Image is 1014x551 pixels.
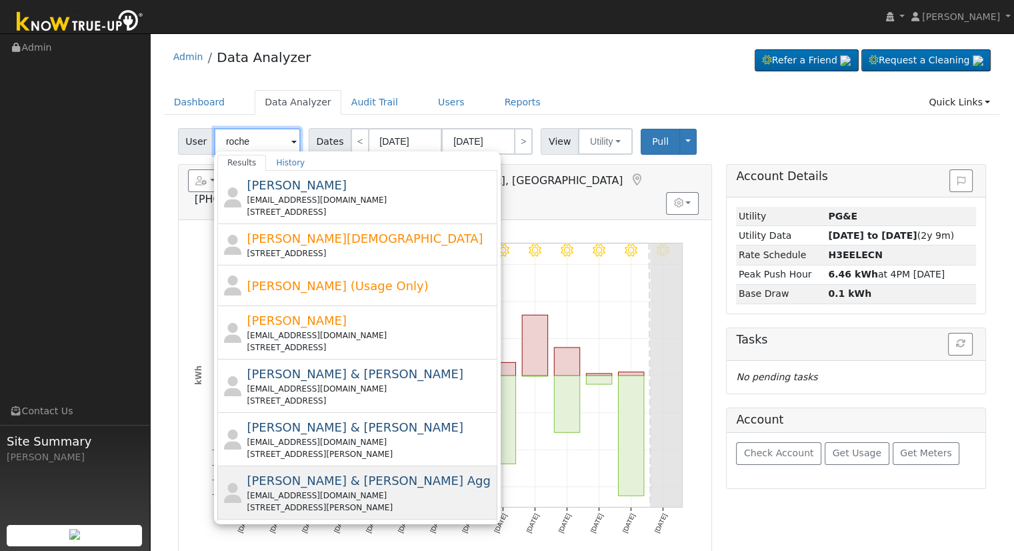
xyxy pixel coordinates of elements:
[247,490,494,502] div: [EMAIL_ADDRESS][DOMAIN_NAME]
[629,173,644,187] a: Map
[578,128,633,155] button: Utility
[247,231,483,245] span: [PERSON_NAME][DEMOGRAPHIC_DATA]
[247,474,490,488] span: [PERSON_NAME] & [PERSON_NAME] Agg
[736,372,817,382] i: No pending tasks
[618,372,643,376] rect: onclick=""
[212,446,222,453] text: -10
[497,243,509,256] i: 9/26 - Clear
[217,49,311,65] a: Data Analyzer
[525,512,540,534] text: [DATE]
[948,333,973,356] button: Refresh
[744,448,814,458] span: Check Account
[949,169,973,192] button: Issue History
[522,315,547,376] rect: onclick=""
[593,243,605,256] i: 9/29 - MostlyClear
[736,284,825,304] td: Base Draw
[309,128,351,155] span: Dates
[514,128,533,155] a: >
[212,461,221,468] text: -12
[212,490,221,498] text: -16
[893,442,960,465] button: Get Meters
[589,512,604,534] text: [DATE]
[586,376,611,384] rect: onclick=""
[247,395,494,407] div: [STREET_ADDRESS]
[828,269,878,280] strong: 6.46 kWh
[755,49,859,72] a: Refer a Friend
[173,51,203,62] a: Admin
[341,90,408,115] a: Audit Trail
[828,249,883,260] strong: M
[922,11,1000,22] span: [PERSON_NAME]
[736,265,825,284] td: Peak Push Hour
[214,128,301,155] input: Select a User
[493,512,508,534] text: [DATE]
[247,314,347,328] span: [PERSON_NAME]
[641,129,680,155] button: Pull
[840,55,851,66] img: retrieve
[495,90,551,115] a: Reports
[653,512,669,534] text: [DATE]
[625,243,637,256] i: 9/30 - Clear
[833,448,881,458] span: Get Usage
[247,502,494,514] div: [STREET_ADDRESS][PERSON_NAME]
[736,333,976,347] h5: Tasks
[586,374,611,376] rect: onclick=""
[736,169,976,183] h5: Account Details
[900,448,952,458] span: Get Meters
[247,383,494,395] div: [EMAIL_ADDRESS][DOMAIN_NAME]
[266,155,315,171] a: History
[164,90,235,115] a: Dashboard
[861,49,991,72] a: Request a Cleaning
[490,376,515,464] rect: onclick=""
[247,330,494,342] div: [EMAIL_ADDRESS][DOMAIN_NAME]
[561,243,573,256] i: 9/28 - Clear
[828,211,857,221] strong: ID: 15211566, authorized: 10/16/24
[247,279,428,293] span: [PERSON_NAME] (Usage Only)
[621,512,636,534] text: [DATE]
[828,230,917,241] strong: [DATE] to [DATE]
[247,247,494,259] div: [STREET_ADDRESS]
[828,230,954,241] span: (2y 9m)
[541,128,579,155] span: View
[828,288,871,299] strong: 0.1 kWh
[247,367,463,381] span: [PERSON_NAME] & [PERSON_NAME]
[255,90,341,115] a: Data Analyzer
[247,436,494,448] div: [EMAIL_ADDRESS][DOMAIN_NAME]
[736,226,825,245] td: Utility Data
[247,448,494,460] div: [STREET_ADDRESS][PERSON_NAME]
[247,342,494,354] div: [STREET_ADDRESS]
[736,245,825,265] td: Rate Schedule
[652,136,669,147] span: Pull
[618,376,643,496] rect: onclick=""
[490,362,515,376] rect: onclick=""
[69,529,80,540] img: retrieve
[217,155,267,171] a: Results
[7,450,143,464] div: [PERSON_NAME]
[736,413,783,426] h5: Account
[554,348,579,376] rect: onclick=""
[826,265,977,284] td: at 4PM [DATE]
[247,420,463,434] span: [PERSON_NAME] & [PERSON_NAME]
[193,366,203,385] text: kWh
[736,442,821,465] button: Check Account
[529,243,541,256] i: 9/27 - Clear
[736,207,825,226] td: Utility
[395,174,623,187] span: [GEOGRAPHIC_DATA], [GEOGRAPHIC_DATA]
[247,194,494,206] div: [EMAIL_ADDRESS][DOMAIN_NAME]
[247,178,347,192] span: [PERSON_NAME]
[247,206,494,218] div: [STREET_ADDRESS]
[195,193,291,205] span: [PHONE_NUMBER]
[428,90,475,115] a: Users
[825,442,889,465] button: Get Usage
[7,432,143,450] span: Site Summary
[554,376,579,432] rect: onclick=""
[351,128,369,155] a: <
[919,90,1000,115] a: Quick Links
[557,512,572,534] text: [DATE]
[10,7,150,37] img: Know True-Up
[212,476,222,483] text: -14
[973,55,983,66] img: retrieve
[178,128,215,155] span: User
